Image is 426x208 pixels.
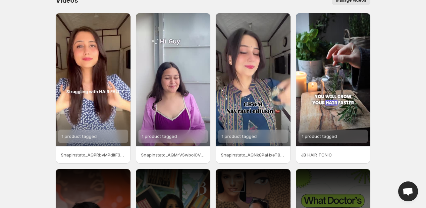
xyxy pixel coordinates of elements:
[142,134,177,139] span: 1 product tagged
[141,152,205,158] p: SnapInstato_AQMrVSwbol0VrrzeLiQbEJFxwWOgMP9TCnRg_BeN-TzCRhjd-0x7aEeGpAHOJy3PMdoBWbItuQ003B6d39zEP...
[221,152,285,158] p: SnapInstato_AQNk8PaHxeT8LLHOqjUuoN501fN4VH69JPkTf1IviyChiWOwkI98PiwN8TncCIOcS-UP9Xdc8D-Z1lB7jDn6U...
[302,134,337,139] span: 1 product tagged
[61,152,125,158] p: SnapInstato_AQPRbvMPdItF35Gm6OMBqPIiKzxO-CFAJJKLLPauKohjz_LFM7m2cYQQCTw-5N3rdsMdjHvlbD-6PNwoRAW9-...
[222,134,257,139] span: 1 product tagged
[301,152,365,158] p: JB HAIR TONIC
[398,181,418,201] div: Open chat
[62,134,97,139] span: 1 product tagged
